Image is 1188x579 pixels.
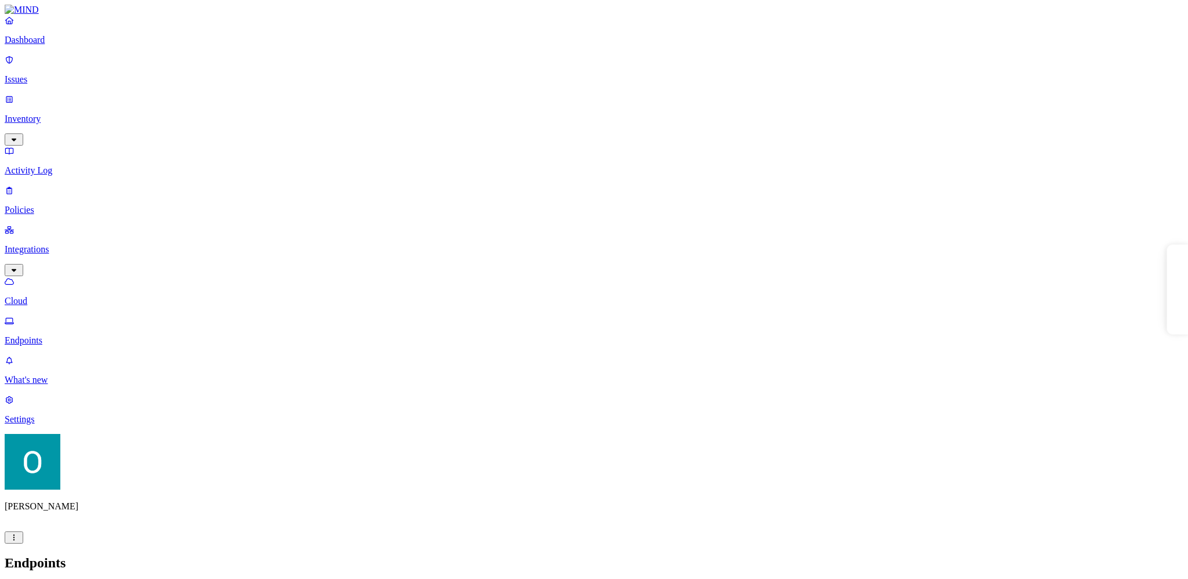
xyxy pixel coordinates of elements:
[5,501,1183,512] p: [PERSON_NAME]
[5,244,1183,255] p: Integrations
[5,114,1183,124] p: Inventory
[5,434,60,490] img: Ofir Englard
[5,74,1183,85] p: Issues
[5,5,39,15] img: MIND
[5,205,1183,215] p: Policies
[5,555,1183,571] h2: Endpoints
[5,35,1183,45] p: Dashboard
[5,165,1183,176] p: Activity Log
[5,414,1183,425] p: Settings
[5,375,1183,385] p: What's new
[5,296,1183,306] p: Cloud
[5,335,1183,346] p: Endpoints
